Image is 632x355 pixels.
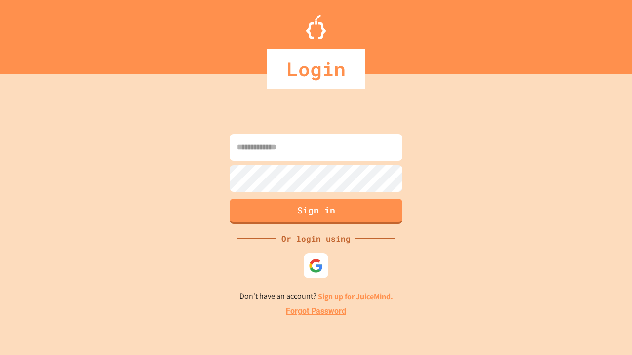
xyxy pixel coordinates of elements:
[550,273,622,315] iframe: chat widget
[230,199,402,224] button: Sign in
[591,316,622,345] iframe: chat widget
[276,233,355,245] div: Or login using
[267,49,365,89] div: Login
[306,15,326,39] img: Logo.svg
[318,291,393,302] a: Sign up for JuiceMind.
[239,290,393,303] p: Don't have an account?
[286,305,346,317] a: Forgot Password
[309,258,323,273] img: google-icon.svg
